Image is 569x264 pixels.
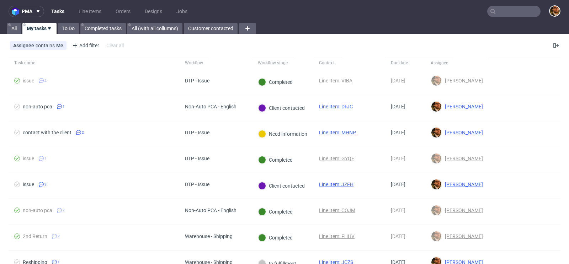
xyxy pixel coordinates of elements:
div: DTP - Issue [185,78,209,83]
span: Due date [391,60,419,66]
div: issue [23,156,34,161]
span: pma [22,9,32,14]
span: contains [36,43,56,48]
a: Line Item: FHHV [319,233,355,239]
div: Clear all [105,41,125,50]
span: [PERSON_NAME] [442,156,483,161]
a: All [7,23,21,34]
span: 2 [58,233,60,239]
div: Completed [258,234,293,242]
span: [PERSON_NAME] [442,233,483,239]
a: My tasks [22,23,57,34]
div: Non-Auto PCA - English [185,208,236,213]
div: Client contacted [258,182,305,190]
span: Task name [14,60,174,66]
div: Me [56,43,63,48]
a: Line Items [74,6,106,17]
div: non-auto pca [23,208,52,213]
div: Workflow stage [258,60,288,66]
span: 2 [44,78,47,83]
a: Completed tasks [80,23,126,34]
img: logo [12,7,22,16]
div: contact with the client [23,130,71,135]
div: DTP - Issue [185,182,209,187]
a: Line Item: MHNP [319,130,356,135]
a: Line Item: GYQF [319,156,354,161]
span: Assignee [13,43,36,48]
div: issue [23,182,34,187]
img: Matteo Corsico [550,6,560,16]
div: non-auto pca [23,104,52,109]
div: Completed [258,78,293,86]
span: 3 [44,182,47,187]
div: Need information [258,130,307,138]
a: To Do [58,23,79,34]
a: Orders [111,6,135,17]
a: Line Item: DFJC [319,104,353,109]
span: [PERSON_NAME] [442,78,483,83]
div: Non-Auto PCA - English [185,104,236,109]
div: issue [23,78,34,83]
span: 1 [63,104,65,109]
div: Assignee [431,60,448,66]
span: [DATE] [391,233,405,239]
span: [DATE] [391,130,405,135]
span: [PERSON_NAME] [442,104,483,109]
div: Completed [258,208,293,216]
img: Matteo Corsico [431,231,441,241]
div: Workflow [185,60,203,66]
span: [PERSON_NAME] [442,208,483,213]
img: Matteo Corsico [431,76,441,86]
a: Line Item: JZFH [319,182,353,187]
span: [PERSON_NAME] [442,130,483,135]
span: [DATE] [391,182,405,187]
div: 2nd Return [23,233,47,239]
span: [DATE] [391,78,405,83]
img: Matteo Corsico [431,153,441,163]
div: Add filter [69,40,101,51]
a: All (with all collumns) [127,23,182,34]
img: Matteo Corsico [431,102,441,112]
img: Matteo Corsico [431,179,441,189]
a: Customer contacted [184,23,238,34]
span: [PERSON_NAME] [442,182,483,187]
button: pma [9,6,44,17]
span: [DATE] [391,156,405,161]
a: Jobs [172,6,192,17]
a: Tasks [47,6,69,17]
span: [DATE] [391,104,405,109]
div: DTP - Issue [185,156,209,161]
span: 2 [82,130,84,135]
div: Completed [258,156,293,164]
span: 1 [44,156,47,161]
img: Matteo Corsico [431,128,441,138]
span: 2 [63,208,65,213]
a: Line Item: COJM [319,208,355,213]
a: Line Item: VIBA [319,78,352,83]
div: Warehouse - Shipping [185,233,233,239]
div: DTP - Issue [185,130,209,135]
div: Context [319,60,336,66]
a: Designs [140,6,166,17]
span: [DATE] [391,208,405,213]
img: Matteo Corsico [431,205,441,215]
div: Client contacted [258,104,305,112]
